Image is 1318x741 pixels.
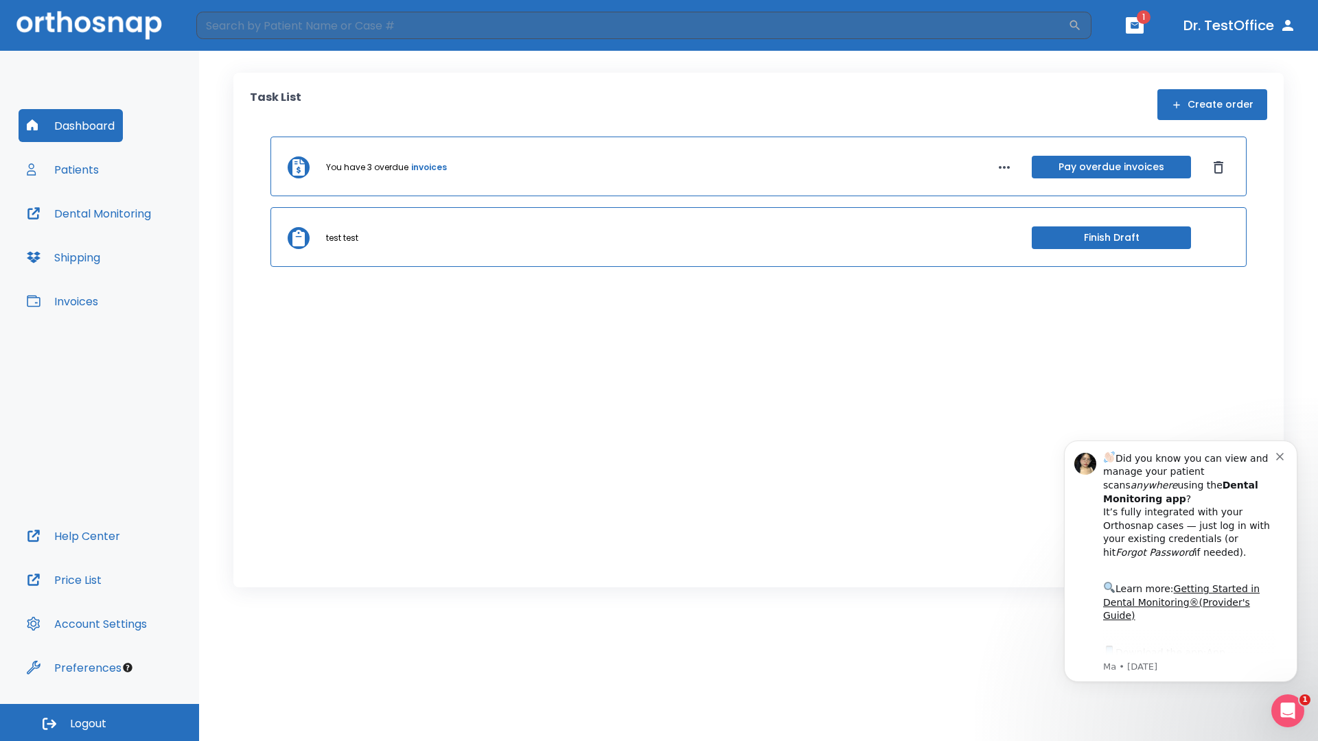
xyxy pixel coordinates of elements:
[19,109,123,142] button: Dashboard
[1032,156,1191,178] button: Pay overdue invoices
[122,661,134,674] div: Tooltip anchor
[19,197,159,230] button: Dental Monitoring
[1043,420,1318,704] iframe: Intercom notifications message
[19,651,130,684] button: Preferences
[19,563,110,596] button: Price List
[16,11,162,39] img: Orthosnap
[19,519,128,552] button: Help Center
[60,241,233,253] p: Message from Ma, sent 3w ago
[196,12,1068,39] input: Search by Patient Name or Case #
[411,161,447,174] a: invoices
[60,227,182,252] a: App Store
[1207,156,1229,178] button: Dismiss
[1032,226,1191,249] button: Finish Draft
[1157,89,1267,120] button: Create order
[233,30,244,40] button: Dismiss notification
[250,89,301,120] p: Task List
[19,285,106,318] button: Invoices
[60,224,233,294] div: Download the app: | ​ Let us know if you need help getting started!
[1299,694,1310,705] span: 1
[19,241,108,274] button: Shipping
[326,161,408,174] p: You have 3 overdue
[1178,13,1302,38] button: Dr. TestOffice
[70,716,106,731] span: Logout
[19,153,107,186] button: Patients
[1271,694,1304,727] iframe: Intercom live chat
[19,607,155,640] button: Account Settings
[326,232,358,244] p: test test
[1137,10,1151,24] span: 1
